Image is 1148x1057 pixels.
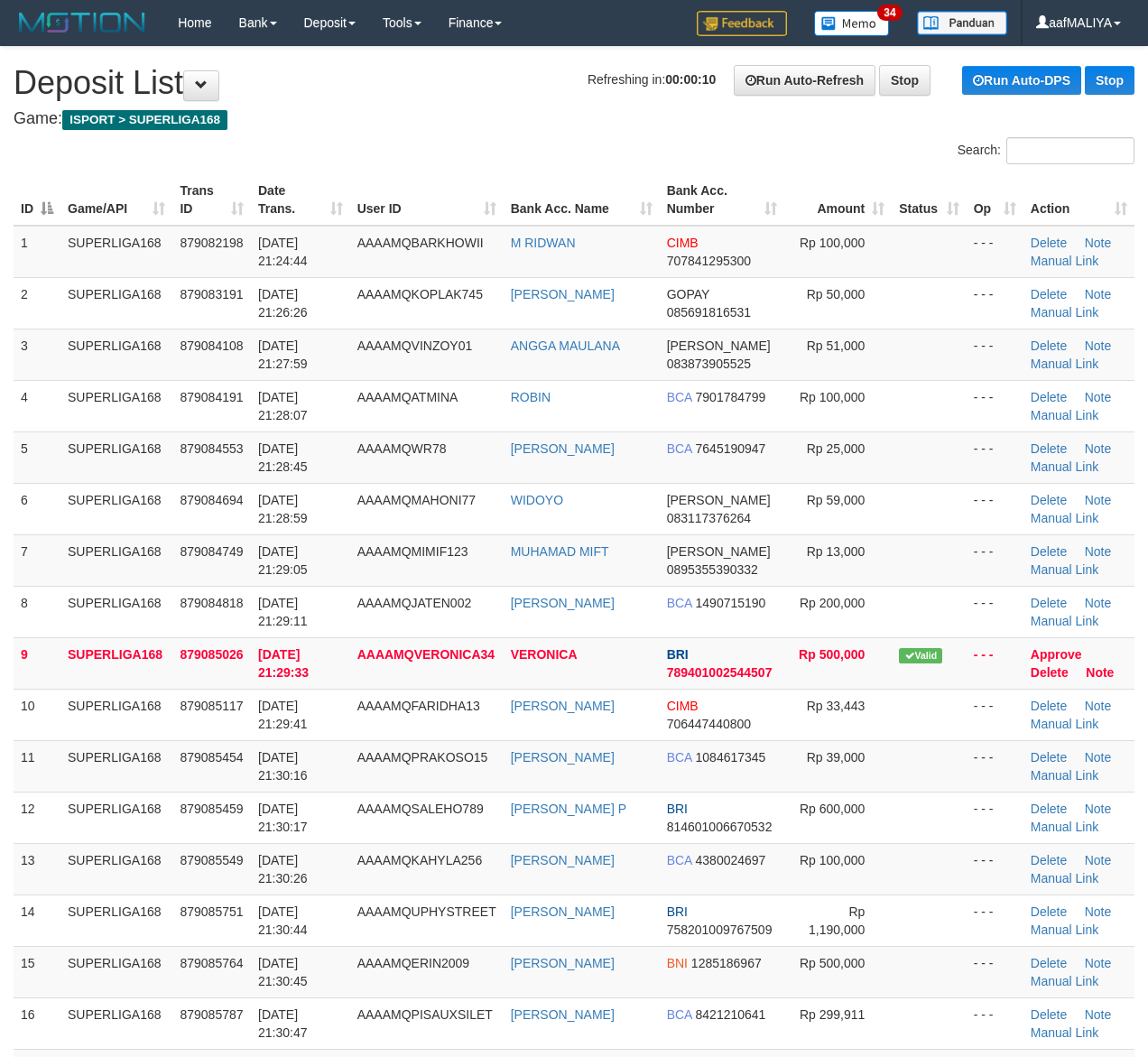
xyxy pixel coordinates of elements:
[14,483,60,534] td: 6
[180,802,243,816] span: 879085459
[1031,459,1099,474] a: Manual Link
[357,441,447,456] span: AAAAMQWR78
[807,493,866,507] span: Rp 59,000
[1085,1007,1112,1022] a: Note
[14,689,60,740] td: 10
[1085,750,1112,765] a: Note
[877,5,902,21] span: 34
[1031,647,1082,662] a: Approve
[800,853,865,867] span: Rp 100,000
[258,287,308,320] span: [DATE] 21:26:26
[800,802,865,816] span: Rp 600,000
[667,254,751,268] span: Copy 707841295300 to clipboard
[511,338,620,353] a: ANGGA MAULANA
[258,956,308,988] span: [DATE] 21:30:45
[357,699,480,713] span: AAAAMQFARIDHA13
[967,792,1023,843] td: - - -
[180,647,243,662] span: 879085026
[62,110,227,130] span: ISPORT > SUPERLIGA168
[14,946,60,997] td: 15
[60,895,172,946] td: SUPERLIGA168
[357,287,483,301] span: AAAAMQKOPLAK745
[14,174,60,226] th: ID: activate to sort column descending
[807,338,866,353] span: Rp 51,000
[350,174,504,226] th: User ID: activate to sort column ascending
[172,174,251,226] th: Trans ID: activate to sort column ascending
[1031,853,1067,867] a: Delete
[967,174,1023,226] th: Op: activate to sort column ascending
[357,544,468,559] span: AAAAMQMIMIF123
[1031,665,1069,680] a: Delete
[696,441,766,456] span: Copy 7645190947 to clipboard
[1031,357,1099,371] a: Manual Link
[967,483,1023,534] td: - - -
[60,997,172,1049] td: SUPERLIGA168
[1031,614,1099,628] a: Manual Link
[60,380,172,431] td: SUPERLIGA168
[60,740,172,792] td: SUPERLIGA168
[14,895,60,946] td: 14
[357,904,496,919] span: AAAAMQUPHYSTREET
[967,637,1023,689] td: - - -
[691,956,762,970] span: Copy 1285186967 to clipboard
[180,596,243,610] span: 879084818
[967,997,1023,1049] td: - - -
[14,65,1134,101] h1: Deposit List
[180,956,243,970] span: 879085764
[511,853,615,867] a: [PERSON_NAME]
[1031,408,1099,422] a: Manual Link
[60,843,172,895] td: SUPERLIGA168
[1031,974,1099,988] a: Manual Link
[251,174,350,226] th: Date Trans.: activate to sort column ascending
[357,647,495,662] span: AAAAMQVERONICA34
[357,390,458,404] span: AAAAMQATMINA
[1085,853,1112,867] a: Note
[357,1007,493,1022] span: AAAAMQPISAUXSILET
[14,637,60,689] td: 9
[800,1007,865,1022] span: Rp 299,911
[667,647,689,662] span: BRI
[14,843,60,895] td: 13
[14,277,60,329] td: 2
[800,390,865,404] span: Rp 100,000
[1031,717,1099,731] a: Manual Link
[1031,1025,1099,1040] a: Manual Link
[1031,441,1067,456] a: Delete
[511,956,615,970] a: [PERSON_NAME]
[258,647,309,680] span: [DATE] 21:29:33
[357,853,483,867] span: AAAAMQKAHYLA256
[1085,236,1112,250] a: Note
[1085,544,1112,559] a: Note
[511,287,615,301] a: [PERSON_NAME]
[1031,871,1099,885] a: Manual Link
[258,904,308,937] span: [DATE] 21:30:44
[667,802,688,816] span: BRI
[1031,305,1099,320] a: Manual Link
[696,853,766,867] span: Copy 4380024697 to clipboard
[800,236,865,250] span: Rp 100,000
[1031,802,1067,816] a: Delete
[60,277,172,329] td: SUPERLIGA168
[667,665,773,680] span: Copy 789401002544507 to clipboard
[1031,562,1099,577] a: Manual Link
[511,647,578,662] a: VERONICA
[1031,287,1067,301] a: Delete
[1031,511,1099,525] a: Manual Link
[667,338,771,353] span: [PERSON_NAME]
[800,596,865,610] span: Rp 200,000
[667,544,771,559] span: [PERSON_NAME]
[667,390,692,404] span: BCA
[967,689,1023,740] td: - - -
[696,596,766,610] span: Copy 1490715190 to clipboard
[60,534,172,586] td: SUPERLIGA168
[1023,174,1134,226] th: Action: activate to sort column ascending
[696,390,766,404] span: Copy 7901784799 to clipboard
[667,357,751,371] span: Copy 083873905525 to clipboard
[1085,390,1112,404] a: Note
[696,1007,766,1022] span: Copy 8421210641 to clipboard
[1031,1007,1067,1022] a: Delete
[807,699,866,713] span: Rp 33,443
[511,699,615,713] a: [PERSON_NAME]
[809,904,865,937] span: Rp 1,190,000
[807,544,866,559] span: Rp 13,000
